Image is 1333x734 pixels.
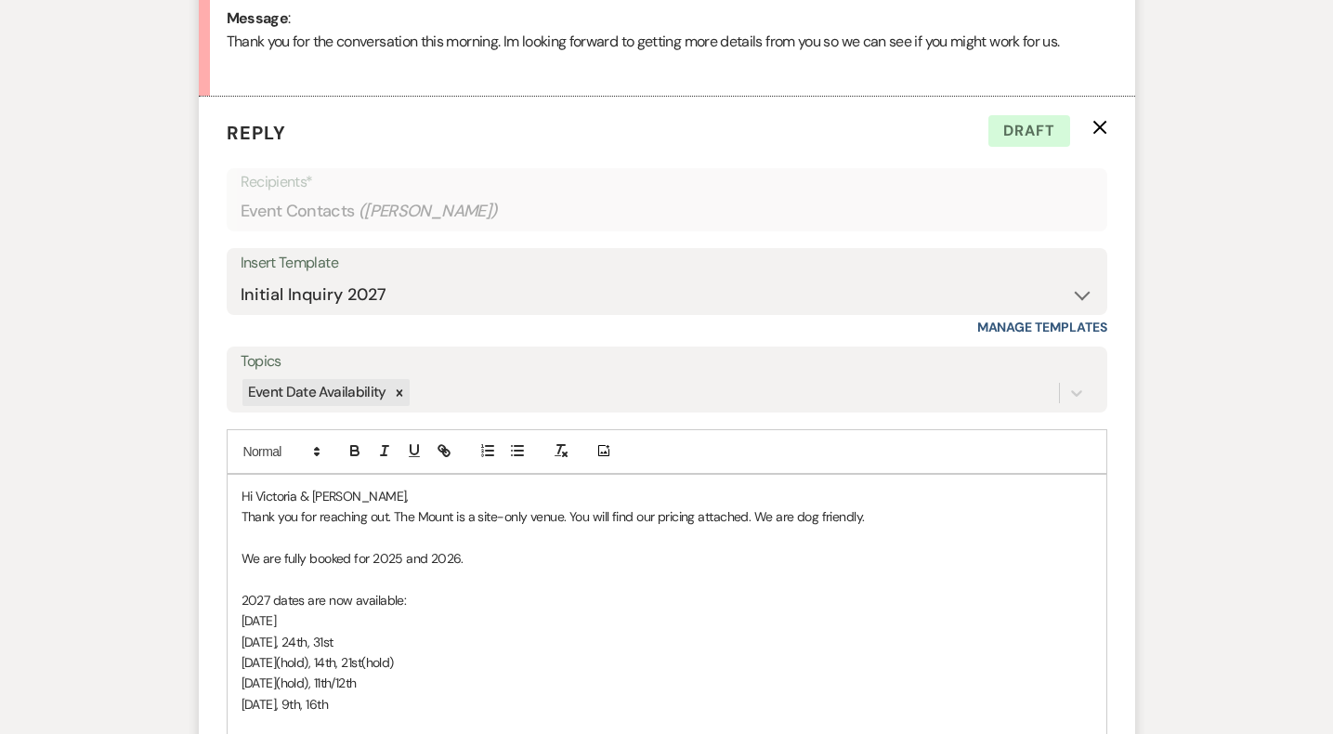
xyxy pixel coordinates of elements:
[241,193,1093,229] div: Event Contacts
[241,170,1093,194] p: Recipients*
[242,675,357,691] span: [DATE](hold), 11th/12th
[242,548,1092,569] p: We are fully booked for 2025 and 2026.
[242,488,409,505] span: Hi Victoria & [PERSON_NAME],
[242,612,277,629] span: [DATE]
[988,115,1070,147] span: Draft
[227,121,286,145] span: Reply
[242,508,865,525] span: Thank you for reaching out. The Mount is a site-only venue. You will find our pricing attached. W...
[242,592,407,609] span: 2027 dates are now available:
[977,319,1107,335] a: Manage Templates
[359,199,498,224] span: ( [PERSON_NAME] )
[242,379,389,406] div: Event Date Availability
[242,634,333,650] span: [DATE], 24th, 31st
[227,8,289,28] b: Message
[242,696,328,713] span: [DATE], 9th, 16th
[241,250,1093,277] div: Insert Template
[241,348,1093,375] label: Topics
[242,654,394,671] span: [DATE](hold), 14th, 21st(hold)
